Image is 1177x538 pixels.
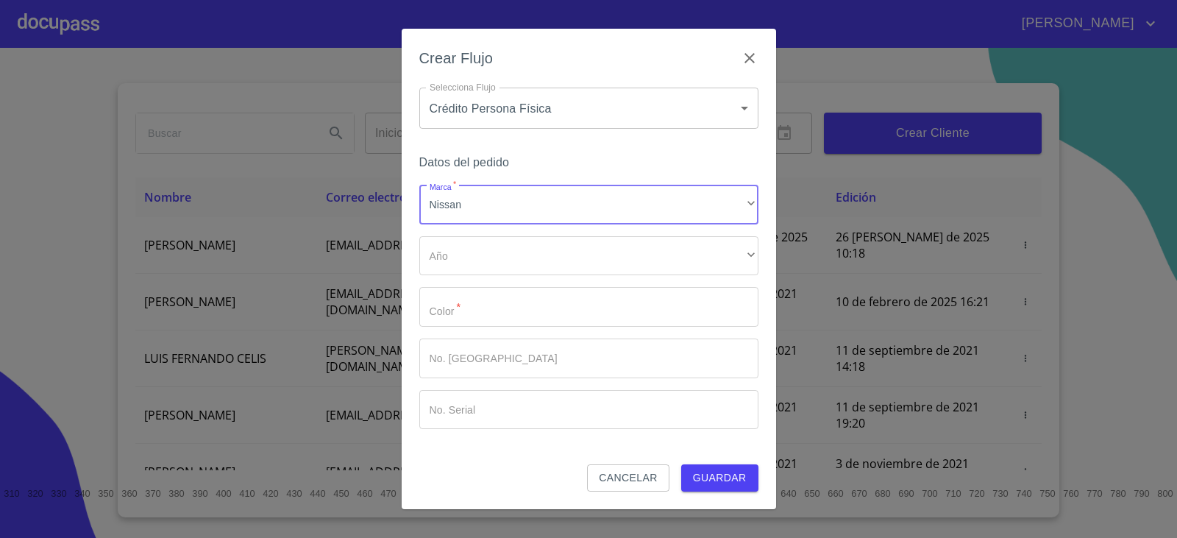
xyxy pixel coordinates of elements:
span: Guardar [693,469,747,487]
h6: Datos del pedido [419,152,758,173]
button: Guardar [681,464,758,492]
h6: Crear Flujo [419,46,494,70]
div: ​ [419,236,758,276]
div: Nissan [419,185,758,224]
button: Cancelar [587,464,669,492]
span: Cancelar [599,469,657,487]
div: Crédito Persona Física [419,88,758,129]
